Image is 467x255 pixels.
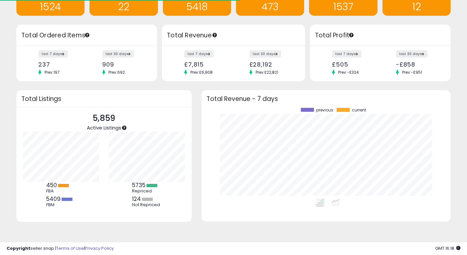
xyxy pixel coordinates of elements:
div: FBM [46,202,76,207]
a: Privacy Policy [85,245,114,251]
h3: Total Profit [315,31,446,40]
div: -£858 [396,61,439,68]
h3: Total Ordered Items [21,31,152,40]
span: Prev: £22,821 [252,69,282,75]
span: Prev: 692 [105,69,128,75]
h3: Total Revenue - 7 days [206,96,446,101]
h1: 5418 [166,1,228,12]
div: Tooltip anchor [348,32,354,38]
span: previous [316,108,333,112]
h3: Total Revenue [167,31,300,40]
div: Tooltip anchor [212,32,218,38]
b: 5409 [46,195,61,203]
label: last 7 days [332,50,361,58]
span: Prev: £6,908 [187,69,216,75]
h1: 473 [239,1,301,12]
p: 5,859 [87,112,121,125]
b: 450 [46,181,57,189]
h1: 1537 [312,1,374,12]
div: Not Repriced [132,202,162,207]
span: 2025-09-17 16:18 GMT [435,245,460,251]
div: £505 [332,61,375,68]
a: Terms of Use [56,245,84,251]
span: current [352,108,366,112]
h3: Total Listings [21,96,187,101]
div: seller snap | | [7,245,114,252]
label: last 7 days [38,50,68,58]
div: £28,192 [249,61,294,68]
label: last 30 days [102,50,134,58]
span: Prev: -£951 [399,69,425,75]
h1: 12 [386,1,447,12]
div: Repriced [132,188,162,194]
div: Tooltip anchor [84,32,90,38]
label: last 30 days [249,50,281,58]
div: 237 [38,61,82,68]
label: last 7 days [184,50,214,58]
span: Prev: 197 [41,69,63,75]
div: 909 [102,61,146,68]
span: Prev: -£324 [335,69,362,75]
div: FBA [46,188,76,194]
div: £7,815 [184,61,228,68]
span: Active Listings [87,124,121,131]
h1: 1524 [20,1,81,12]
label: last 30 days [396,50,428,58]
b: 5735 [132,181,146,189]
strong: Copyright [7,245,30,251]
div: Tooltip anchor [121,125,127,131]
b: 124 [132,195,141,203]
h1: 22 [93,1,154,12]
